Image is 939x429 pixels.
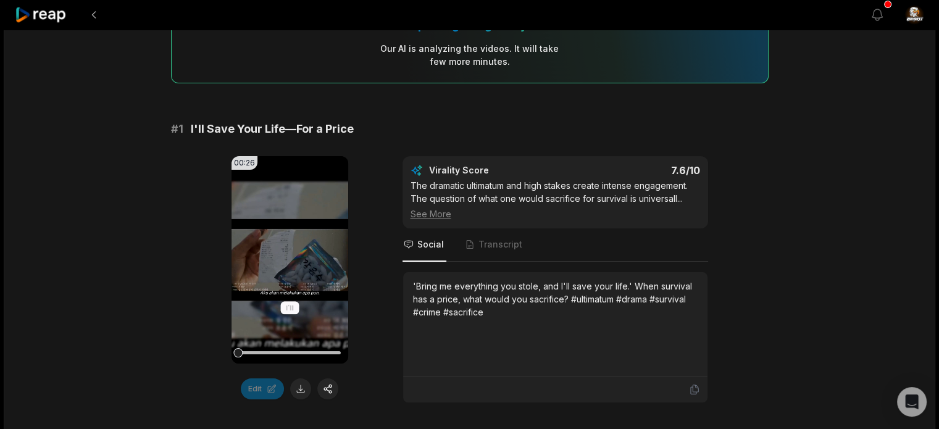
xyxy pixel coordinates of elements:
[429,164,562,177] div: Virality Score
[380,42,559,68] div: Our AI is analyzing the video s . It will take few more minutes.
[411,207,700,220] div: See More
[567,164,700,177] div: 7.6 /10
[241,378,284,399] button: Edit
[403,228,708,262] nav: Tabs
[478,238,522,251] span: Transcript
[417,238,444,251] span: Social
[411,179,700,220] div: The dramatic ultimatum and high stakes create intense engagement. The question of what one would ...
[232,156,348,364] video: Your browser does not support mp4 format.
[897,387,927,417] div: Open Intercom Messenger
[171,120,183,138] span: # 1
[413,280,698,319] div: 'Bring me everything you stole, and I'll save your life.' When survival has a price, what would y...
[191,120,354,138] span: I'll Save Your Life—For a Price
